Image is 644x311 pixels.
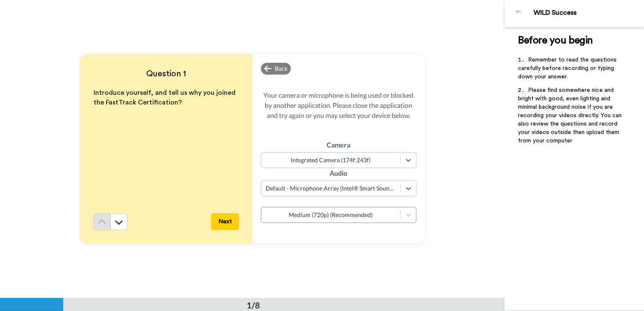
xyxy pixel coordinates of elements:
div: Default - Microphone Array (Intel® Smart Sound Technology for Digital Microphones) [266,184,396,193]
div: Back [261,63,291,75]
label: Quality [329,196,348,205]
button: Next [211,213,239,230]
span: Remember to read the questions carefully before recording or typing down your answer. [518,57,618,80]
label: Camera [327,140,350,150]
span: Introduce yourself, and tell us why you joined the FastTrack Certification? [94,89,237,106]
span: Before you begin [518,35,593,46]
label: Audio [330,168,347,178]
span: Please find somewhere nice and bright with good, even lighting and minimal background noise if yo... [518,87,623,144]
div: Medium (720p) (Recommended) [266,211,396,219]
img: Profile Image [509,3,529,24]
div: WILD Success [534,9,644,17]
h4: Question 1 [94,68,239,80]
span: Your camera or microphone is being used or blocked by another application. Please close the appli... [261,90,416,121]
span: Back [275,64,287,73]
div: 1/8 [233,299,274,311]
div: Integrated Camera (174f:243f) [266,156,396,164]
